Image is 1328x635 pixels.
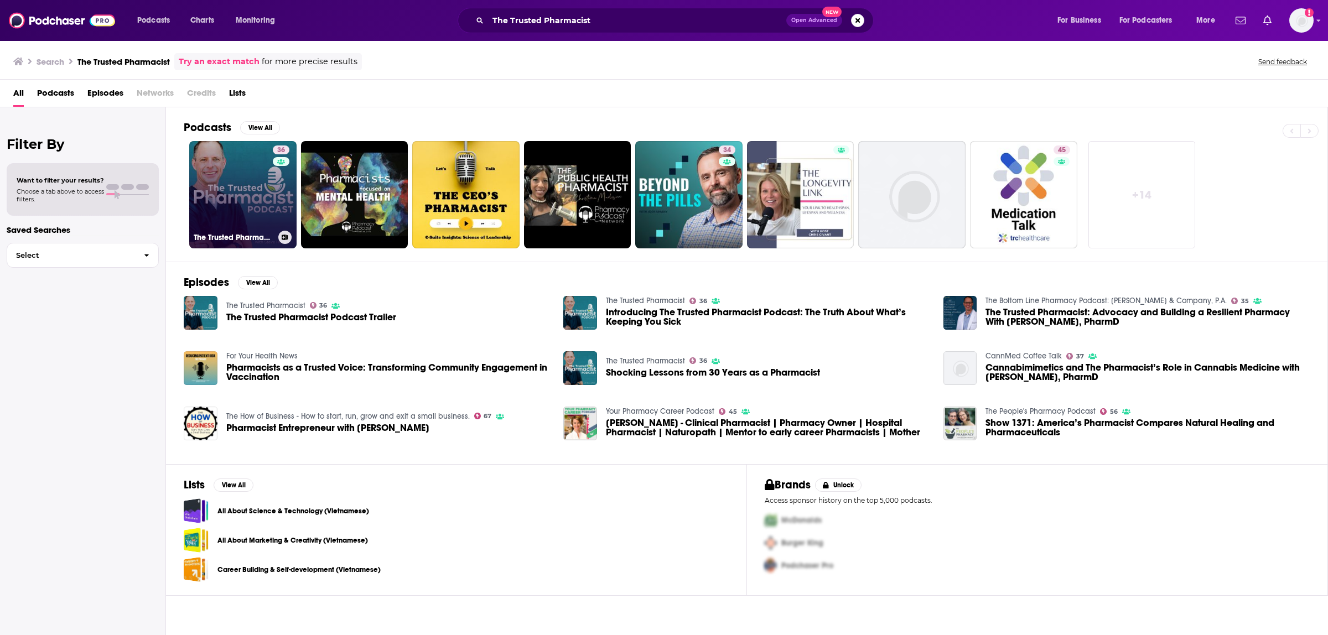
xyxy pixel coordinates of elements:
a: Career Building & Self-development (Vietnamese) [184,557,209,582]
h2: Brands [765,478,811,492]
span: [PERSON_NAME] - Clinical Pharmacist | Pharmacy Owner | Hospital Pharmacist | Naturopath | Mentor ... [606,418,930,437]
span: Choose a tab above to access filters. [17,188,104,203]
span: 35 [1241,299,1249,304]
a: All About Science & Technology (Vietnamese) [184,498,209,523]
p: Access sponsor history on the top 5,000 podcasts. [765,496,1310,504]
span: Cannabimimetics and The Pharmacist’s Role in Cannabis Medicine with [PERSON_NAME], PharmD [985,363,1310,382]
span: McDonalds [781,516,822,525]
span: The Trusted Pharmacist Podcast Trailer [226,313,396,322]
a: The How of Business - How to start, run, grow and exit a small business. [226,412,470,421]
button: Open AdvancedNew [786,14,842,27]
button: Show profile menu [1289,8,1314,33]
h3: Search [37,56,64,67]
a: Charts [183,12,221,29]
a: Introducing The Trusted Pharmacist Podcast: The Truth About What’s Keeping You Sick [606,308,930,326]
a: Cannabimimetics and The Pharmacist’s Role in Cannabis Medicine with Swathi Varanasi, PharmD [985,363,1310,382]
a: All About Marketing & Creativity (Vietnamese) [217,534,368,546]
a: Pharmacist Entrepreneur with Alex Barker [226,423,429,433]
span: Pharmacist Entrepreneur with [PERSON_NAME] [226,423,429,433]
button: open menu [1189,12,1229,29]
span: Podcasts [137,13,170,28]
a: Episodes [87,84,123,107]
img: Cannabimimetics and The Pharmacist’s Role in Cannabis Medicine with Swathi Varanasi, PharmD [943,351,977,385]
span: Networks [137,84,174,107]
button: Send feedback [1255,57,1310,66]
a: For Your Health News [226,351,298,361]
a: PodcastsView All [184,121,280,134]
img: The Trusted Pharmacist Podcast Trailer [184,296,217,330]
span: The Trusted Pharmacist: Advocacy and Building a Resilient Pharmacy With [PERSON_NAME], PharmD [985,308,1310,326]
span: Want to filter your results? [17,176,104,184]
h2: Episodes [184,275,229,289]
span: All [13,84,24,107]
a: Lists [229,84,246,107]
a: 37 [1066,353,1084,360]
h2: Podcasts [184,121,231,134]
img: Shocking Lessons from 30 Years as a Pharmacist [563,351,597,385]
a: 56 [1100,408,1118,415]
a: CannMed Coffee Talk [985,351,1062,361]
span: 36 [699,358,707,363]
a: All About Marketing & Creativity (Vietnamese) [184,528,209,553]
img: Second Pro Logo [760,532,781,554]
button: Unlock [815,478,862,492]
input: Search podcasts, credits, & more... [488,12,786,29]
img: Podchaser - Follow, Share and Rate Podcasts [9,10,115,31]
span: 36 [699,299,707,304]
span: For Business [1057,13,1101,28]
a: 36 [689,298,707,304]
a: The Trusted Pharmacist [606,296,685,305]
a: Your Pharmacy Career Podcast [606,407,714,416]
span: 36 [277,145,285,156]
span: Podchaser Pro [781,561,833,570]
p: Saved Searches [7,225,159,235]
a: The Trusted Pharmacist [606,356,685,366]
a: EpisodesView All [184,275,278,289]
a: Shocking Lessons from 30 Years as a Pharmacist [606,368,820,377]
a: The People's Pharmacy Podcast [985,407,1096,416]
img: User Profile [1289,8,1314,33]
img: The Trusted Pharmacist: Advocacy and Building a Resilient Pharmacy With Dr. Steven Hoffart, PharmD [943,296,977,330]
span: 67 [484,414,491,419]
a: 35 [1231,298,1249,304]
a: 45 [970,141,1077,248]
span: Monitoring [236,13,275,28]
a: Show 1371: America’s Pharmacist Compares Natural Healing and Pharmaceuticals [943,407,977,440]
span: for more precise results [262,55,357,68]
button: View All [214,478,253,492]
a: Pharmacists as a Trusted Voice: Transforming Community Engagement in Vaccination [226,363,551,382]
a: Pharmacist Entrepreneur with Alex Barker [184,407,217,440]
img: Jacquie Meyer - Clinical Pharmacist | Pharmacy Owner | Hospital Pharmacist | Naturopath | Mentor ... [563,407,597,440]
span: Select [7,252,135,259]
button: View All [238,276,278,289]
div: Search podcasts, credits, & more... [468,8,884,33]
img: Pharmacists as a Trusted Voice: Transforming Community Engagement in Vaccination [184,351,217,385]
span: Logged in as nicole.koremenos [1289,8,1314,33]
a: Career Building & Self-development (Vietnamese) [217,564,381,576]
h2: Filter By [7,136,159,152]
a: Jacquie Meyer - Clinical Pharmacist | Pharmacy Owner | Hospital Pharmacist | Naturopath | Mentor ... [606,418,930,437]
a: Introducing The Trusted Pharmacist Podcast: The Truth About What’s Keeping You Sick [563,296,597,330]
a: 45 [1054,145,1070,154]
h2: Lists [184,478,205,492]
a: 67 [474,413,492,419]
h3: The Trusted Pharmacist [194,233,274,242]
a: 34 [719,145,735,154]
span: More [1196,13,1215,28]
span: 56 [1110,409,1118,414]
a: All About Science & Technology (Vietnamese) [217,505,369,517]
button: View All [240,121,280,134]
span: Charts [190,13,214,28]
span: New [822,7,842,17]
